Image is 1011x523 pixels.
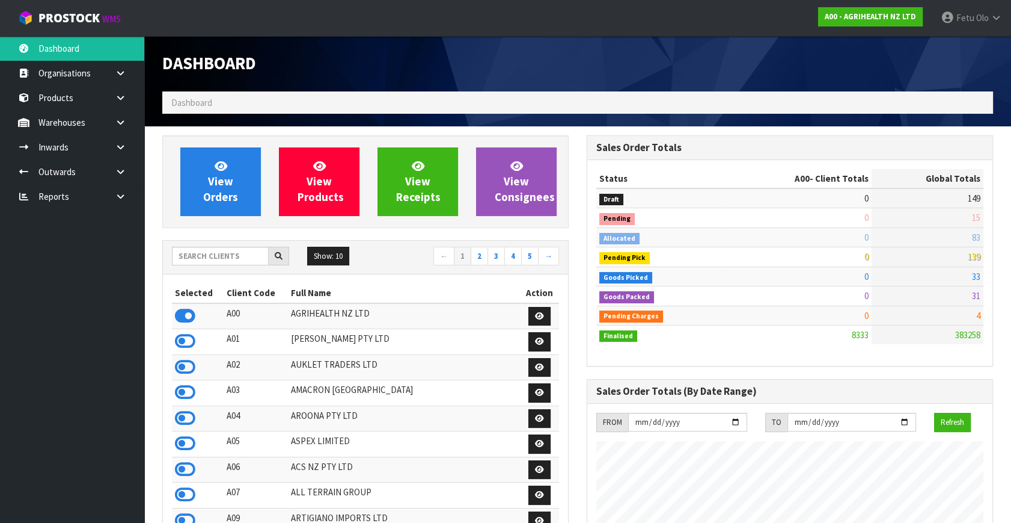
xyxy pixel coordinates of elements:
[852,329,869,341] span: 8333
[596,413,628,432] div: FROM
[596,386,983,397] h3: Sales Order Totals (By Date Range)
[476,147,557,216] a: ViewConsignees
[298,159,344,204] span: View Products
[520,283,559,303] th: Action
[972,212,980,223] span: 15
[795,173,810,184] span: A00
[172,283,224,303] th: Selected
[765,413,787,432] div: TO
[955,329,980,341] span: 383258
[38,10,100,26] span: ProStock
[288,303,520,329] td: AGRIHEALTH NZ LTD
[599,213,635,225] span: Pending
[864,212,869,223] span: 0
[288,354,520,380] td: AUKLET TRADERS LTD
[972,271,980,282] span: 33
[956,12,974,23] span: Fetu
[102,13,121,25] small: WMS
[599,291,654,303] span: Goods Packed
[599,233,640,245] span: Allocated
[180,147,261,216] a: ViewOrders
[288,283,520,303] th: Full Name
[724,169,872,188] th: - Client Totals
[288,483,520,509] td: ALL TERRAIN GROUP
[487,247,505,266] a: 3
[976,310,980,321] span: 4
[396,159,441,204] span: View Receipts
[224,329,288,355] td: A01
[864,271,869,282] span: 0
[172,247,269,265] input: Search clients
[599,252,650,264] span: Pending Pick
[224,406,288,432] td: A04
[599,194,623,206] span: Draft
[596,142,983,153] h3: Sales Order Totals
[171,97,212,108] span: Dashboard
[864,251,869,262] span: 0
[224,283,288,303] th: Client Code
[377,147,458,216] a: ViewReceipts
[872,169,983,188] th: Global Totals
[224,483,288,509] td: A07
[495,159,555,204] span: View Consignees
[976,12,989,23] span: Olo
[288,432,520,457] td: ASPEX LIMITED
[972,232,980,243] span: 83
[18,10,33,25] img: cube-alt.png
[968,193,980,204] span: 149
[471,247,488,266] a: 2
[288,329,520,355] td: [PERSON_NAME] PTY LTD
[934,413,971,432] button: Refresh
[224,432,288,457] td: A05
[288,380,520,406] td: AMACRON [GEOGRAPHIC_DATA]
[864,310,869,321] span: 0
[521,247,539,266] a: 5
[279,147,359,216] a: ViewProducts
[864,290,869,302] span: 0
[864,193,869,204] span: 0
[596,169,724,188] th: Status
[203,159,238,204] span: View Orders
[374,247,559,268] nav: Page navigation
[433,247,454,266] a: ←
[162,52,256,74] span: Dashboard
[968,251,980,262] span: 139
[288,406,520,432] td: AROONA PTY LTD
[504,247,522,266] a: 4
[454,247,471,266] a: 1
[307,247,349,266] button: Show: 10
[599,311,663,323] span: Pending Charges
[288,457,520,483] td: ACS NZ PTY LTD
[599,272,652,284] span: Goods Picked
[599,330,637,342] span: Finalised
[224,457,288,483] td: A06
[224,303,288,329] td: A00
[224,380,288,406] td: A03
[538,247,559,266] a: →
[825,11,916,22] strong: A00 - AGRIHEALTH NZ LTD
[224,354,288,380] td: A02
[972,290,980,302] span: 31
[818,7,923,26] a: A00 - AGRIHEALTH NZ LTD
[864,232,869,243] span: 0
